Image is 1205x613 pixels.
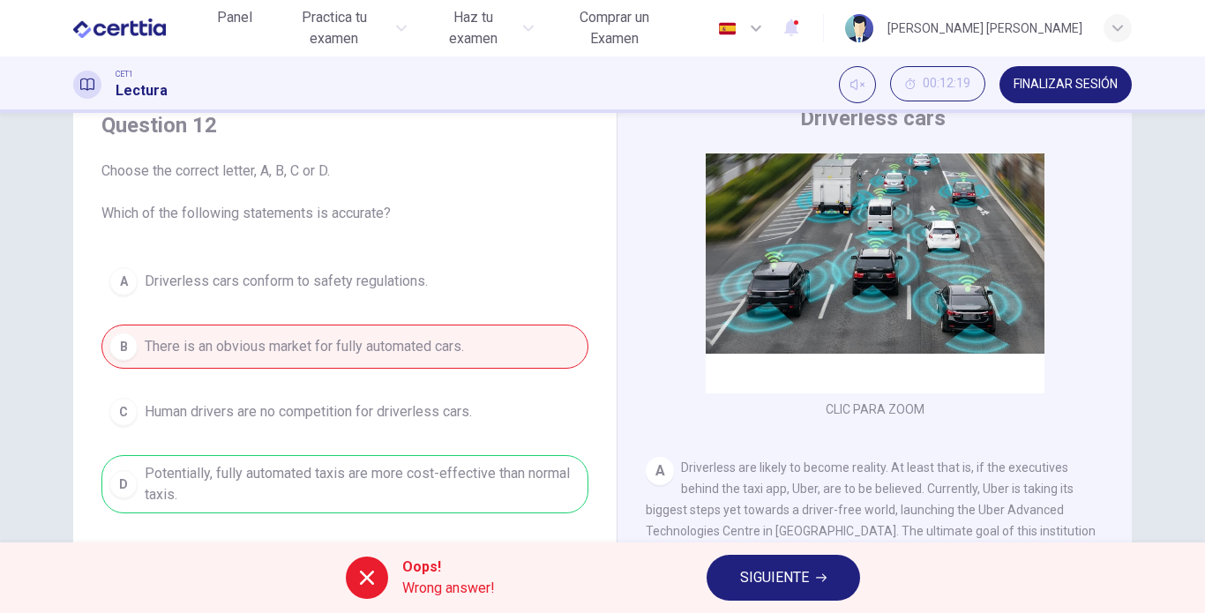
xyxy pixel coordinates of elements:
[101,111,588,139] h4: Question 12
[845,14,873,42] img: Profile picture
[887,18,1082,39] div: [PERSON_NAME] [PERSON_NAME]
[839,66,876,103] div: Activar sonido
[277,7,392,49] span: Practica tu examen
[1014,78,1118,92] span: FINALIZAR SESIÓN
[217,7,252,28] span: Panel
[999,66,1132,103] button: FINALIZAR SESIÓN
[402,557,495,578] span: Oops!
[890,66,985,101] button: 00:12:19
[800,104,946,132] h4: Driverless cars
[270,2,415,55] button: Practica tu examen
[101,161,588,224] span: Choose the correct letter, A, B, C or D. Which of the following statements is accurate?
[206,2,263,34] button: Panel
[555,7,674,49] span: Comprar un Examen
[716,22,738,35] img: es
[923,77,970,91] span: 00:12:19
[890,66,985,103] div: Ocultar
[548,2,681,55] button: Comprar un Examen
[740,565,809,590] span: SIGUIENTE
[116,68,133,80] span: CET1
[646,460,1096,580] span: Driverless are likely to become reality. At least that is, if the executives behind the taxi app,...
[73,11,166,46] img: CERTTIA logo
[646,457,674,485] div: A
[421,2,540,55] button: Haz tu examen
[428,7,517,49] span: Haz tu examen
[206,2,263,55] a: Panel
[73,11,206,46] a: CERTTIA logo
[402,578,495,599] span: Wrong answer!
[116,80,168,101] h1: Lectura
[707,555,860,601] button: SIGUIENTE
